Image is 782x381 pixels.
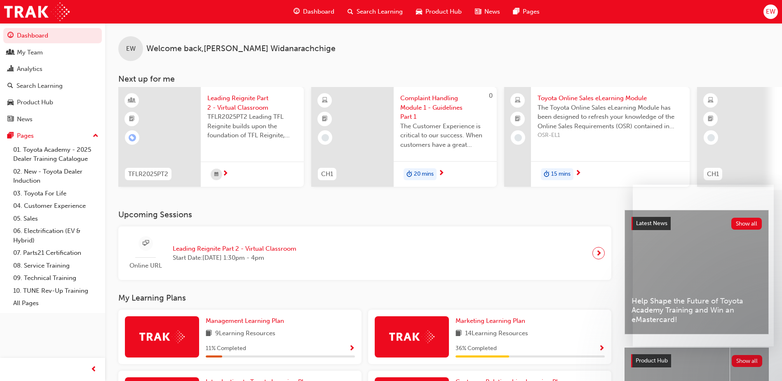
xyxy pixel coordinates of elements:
a: 04. Customer Experience [10,200,102,212]
div: Pages [17,131,34,141]
span: chart-icon [7,66,14,73]
h3: My Learning Plans [118,293,611,303]
span: news-icon [7,116,14,123]
span: TFLR2025PT2 [128,169,168,179]
span: booktick-icon [129,114,135,125]
span: guage-icon [7,32,14,40]
a: Trak [4,2,70,21]
div: My Team [17,48,43,57]
span: news-icon [475,7,481,17]
span: laptop-icon [515,95,521,106]
a: news-iconNews [468,3,507,20]
span: next-icon [438,170,444,177]
span: Pages [523,7,540,16]
span: 0 [489,92,493,99]
span: News [484,7,500,16]
span: learningRecordVerb_NONE-icon [707,134,715,141]
img: Trak [389,330,434,343]
a: Latest NewsShow all [632,217,762,230]
span: search-icon [348,7,353,17]
a: pages-iconPages [507,3,546,20]
span: Start Date: [DATE] 1:30pm - 4pm [173,253,296,263]
span: book-icon [206,329,212,339]
a: Product Hub [3,95,102,110]
span: CH1 [707,169,719,179]
h3: Upcoming Sessions [118,210,611,219]
a: My Team [3,45,102,60]
span: 14 Learning Resources [465,329,528,339]
span: Show Progress [599,345,605,353]
a: Latest NewsShow allHelp Shape the Future of Toyota Academy Training and Win an eMastercard! [625,210,769,334]
a: Search Learning [3,78,102,94]
a: 09. Technical Training [10,272,102,285]
span: learningResourceType_ELEARNING-icon [322,95,328,106]
button: Show Progress [599,343,605,354]
span: EW [766,7,775,16]
span: book-icon [456,329,462,339]
span: Search Learning [357,7,403,16]
a: car-iconProduct Hub [409,3,468,20]
span: TFLR2025PT2 Leading TFL Reignite builds upon the foundation of TFL Reignite, reaffirming our comm... [207,112,297,140]
img: Trak [139,330,185,343]
span: The Toyota Online Sales eLearning Module has been designed to refresh your knowledge of the Onlin... [538,103,683,131]
span: Complaint Handling Module 1 - Guidelines Part 1 [400,94,490,122]
span: learningResourceType_INSTRUCTOR_LED-icon [129,95,135,106]
span: 15 mins [551,169,571,179]
span: Dashboard [303,7,334,16]
span: guage-icon [294,7,300,17]
a: 03. Toyota For Life [10,187,102,200]
iframe: Intercom live chat [754,353,774,373]
span: booktick-icon [708,114,714,125]
span: sessionType_ONLINE_URL-icon [143,238,149,249]
button: Show Progress [349,343,355,354]
span: next-icon [575,170,581,177]
iframe: Intercom live chat message [633,185,774,346]
button: DashboardMy TeamAnalyticsSearch LearningProduct HubNews [3,26,102,128]
span: booktick-icon [515,114,521,125]
div: Analytics [17,64,42,74]
span: next-icon [596,247,602,259]
span: duration-icon [544,169,550,180]
span: car-icon [416,7,422,17]
div: Search Learning [16,81,63,91]
a: guage-iconDashboard [287,3,341,20]
a: Analytics [3,61,102,77]
span: people-icon [7,49,14,56]
span: learningRecordVerb_NONE-icon [514,134,522,141]
span: 9 Learning Resources [215,329,275,339]
a: 07. Parts21 Certification [10,247,102,259]
span: EW [126,44,136,54]
span: The Customer Experience is critical to our success. When customers have a great experience, wheth... [400,122,490,150]
span: 11 % Completed [206,344,246,353]
a: Online URLLeading Reignite Part 2 - Virtual ClassroomStart Date:[DATE] 1:30pm - 4pm [125,233,605,274]
a: TFLR2025PT2Leading Reignite Part 2 - Virtual ClassroomTFLR2025PT2 Leading TFL Reignite builds upo... [118,87,304,187]
span: OSR-EL1 [538,131,683,140]
a: 0CH1Complaint Handling Module 1 - Guidelines Part 1The Customer Experience is critical to our suc... [311,87,497,187]
span: car-icon [7,99,14,106]
a: Product HubShow all [631,354,762,367]
span: Product Hub [425,7,462,16]
span: 36 % Completed [456,344,497,353]
a: Marketing Learning Plan [456,316,528,326]
span: up-icon [93,131,99,141]
button: EW [763,5,778,19]
button: Pages [3,128,102,143]
a: 08. Service Training [10,259,102,272]
span: booktick-icon [322,114,328,125]
a: Management Learning Plan [206,316,287,326]
a: 10. TUNE Rev-Up Training [10,285,102,297]
a: News [3,112,102,127]
span: learningResourceType_ELEARNING-icon [708,95,714,106]
span: Marketing Learning Plan [456,317,525,325]
span: Online URL [125,261,166,270]
span: Show Progress [349,345,355,353]
button: Show all [732,355,763,367]
span: Leading Reignite Part 2 - Virtual Classroom [173,244,296,254]
span: learningRecordVerb_NONE-icon [322,134,329,141]
a: Dashboard [3,28,102,43]
span: Product Hub [636,357,668,364]
a: 01. Toyota Academy - 2025 Dealer Training Catalogue [10,143,102,165]
a: search-iconSearch Learning [341,3,409,20]
span: Toyota Online Sales eLearning Module [538,94,683,103]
